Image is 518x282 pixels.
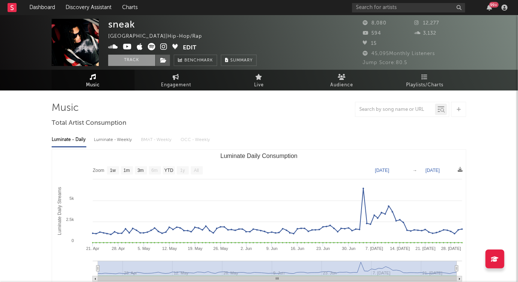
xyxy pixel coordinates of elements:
[86,81,100,90] span: Music
[441,246,461,251] text: 28. [DATE]
[66,217,74,222] text: 2.5k
[94,133,133,146] div: Luminate - Weekly
[426,168,440,173] text: [DATE]
[161,81,191,90] span: Engagement
[52,70,135,90] a: Music
[316,246,330,251] text: 23. Jun
[363,31,381,36] span: 594
[108,55,155,66] button: Track
[72,238,74,243] text: 0
[221,153,298,159] text: Luminate Daily Consumption
[213,246,228,251] text: 26. May
[124,168,130,173] text: 1m
[174,55,217,66] a: Benchmark
[112,246,125,251] text: 28. Apr
[93,168,104,173] text: Zoom
[221,55,257,66] button: Summary
[188,246,203,251] text: 19. May
[489,2,499,8] div: 99 +
[415,246,435,251] text: 21. [DATE]
[331,81,354,90] span: Audience
[254,81,264,90] span: Live
[415,21,440,26] span: 12,277
[363,21,386,26] span: 8,080
[164,168,173,173] text: YTD
[406,81,444,90] span: Playlists/Charts
[352,3,465,12] input: Search for artists
[86,246,100,251] text: 21. Apr
[194,168,199,173] text: All
[152,168,158,173] text: 6m
[57,187,62,235] text: Luminate Daily Streams
[108,19,135,30] div: sneak
[356,107,435,113] input: Search by song name or URL
[135,70,218,90] a: Engagement
[230,58,253,63] span: Summary
[180,168,185,173] text: 1y
[52,133,86,146] div: Luminate - Daily
[241,246,252,251] text: 2. Jun
[363,41,377,46] span: 15
[110,168,116,173] text: 1w
[266,246,277,251] text: 9. Jun
[487,5,492,11] button: 99+
[52,119,126,128] span: Total Artist Consumption
[390,246,410,251] text: 14. [DATE]
[363,60,407,65] span: Jump Score: 80.5
[108,32,211,41] div: [GEOGRAPHIC_DATA] | Hip-Hop/Rap
[183,43,196,52] button: Edit
[363,51,435,56] span: 45,095 Monthly Listeners
[218,70,300,90] a: Live
[138,168,144,173] text: 3m
[291,246,304,251] text: 16. Jun
[375,168,389,173] text: [DATE]
[415,31,437,36] span: 3,132
[162,246,177,251] text: 12. May
[342,246,356,251] text: 30. Jun
[413,168,417,173] text: →
[383,70,466,90] a: Playlists/Charts
[300,70,383,90] a: Audience
[184,56,213,65] span: Benchmark
[366,246,383,251] text: 7. [DATE]
[69,196,74,201] text: 5k
[138,246,150,251] text: 5. May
